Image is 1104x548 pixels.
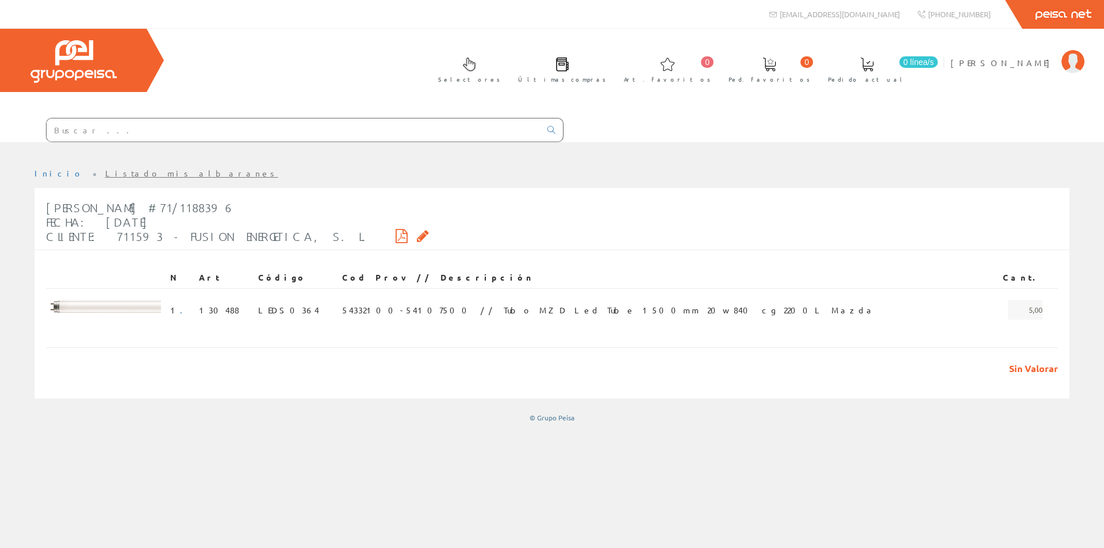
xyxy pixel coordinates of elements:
[342,300,876,320] span: 54332100-54107500 // Tubo MZD Led Tube 1500mm 20w 840 cg 2200L Mazda
[427,48,506,90] a: Selectores
[34,413,1069,423] div: © Grupo Peisa
[30,40,117,83] img: Grupo Peisa
[47,118,540,141] input: Buscar ...
[1000,362,1058,375] span: Sin Valorar
[701,56,714,68] span: 0
[950,48,1084,59] a: [PERSON_NAME]
[180,305,190,315] a: .
[194,267,254,288] th: Art
[928,9,991,19] span: [PHONE_NUMBER]
[518,74,606,85] span: Últimas compras
[338,267,988,288] th: Cod Prov // Descripción
[950,57,1056,68] span: [PERSON_NAME]
[988,267,1047,288] th: Cant.
[780,9,900,19] span: [EMAIL_ADDRESS][DOMAIN_NAME]
[170,300,190,320] span: 1
[199,300,239,320] span: 130488
[166,267,194,288] th: N
[729,74,810,85] span: Ped. favoritos
[105,168,278,178] a: Listado mis albaranes
[438,74,500,85] span: Selectores
[34,168,83,178] a: Inicio
[624,74,711,85] span: Art. favoritos
[899,56,938,68] span: 0 línea/s
[51,301,161,313] img: Foto artículo (192x20.736)
[254,267,338,288] th: Código
[507,48,612,90] a: Últimas compras
[1008,300,1042,320] span: 5,00
[828,74,906,85] span: Pedido actual
[417,232,429,240] i: Solicitar por email copia firmada
[46,201,368,243] span: [PERSON_NAME] #71/1188396 Fecha: [DATE] Cliente: 711593 - FUSION ENERGETICA, S. L.
[800,56,813,68] span: 0
[396,232,408,240] i: Descargar PDF
[258,300,319,320] span: LEDS0364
